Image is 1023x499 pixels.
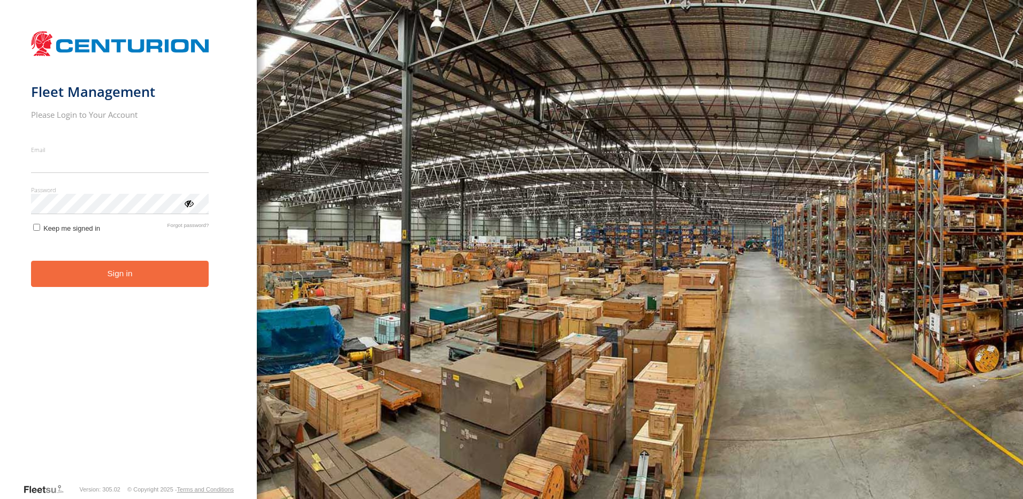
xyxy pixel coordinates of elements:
[43,224,100,232] span: Keep me signed in
[127,486,234,493] div: © Copyright 2025 -
[23,484,72,495] a: Visit our Website
[33,224,40,231] input: Keep me signed in
[31,26,226,483] form: main
[31,186,209,194] label: Password
[31,30,209,57] img: Centurion Transport
[31,109,209,120] h2: Please Login to Your Account
[31,83,209,101] h1: Fleet Management
[31,146,209,154] label: Email
[167,222,209,232] a: Forgot password?
[80,486,120,493] div: Version: 305.02
[31,261,209,287] button: Sign in
[183,198,194,208] div: ViewPassword
[177,486,234,493] a: Terms and Conditions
